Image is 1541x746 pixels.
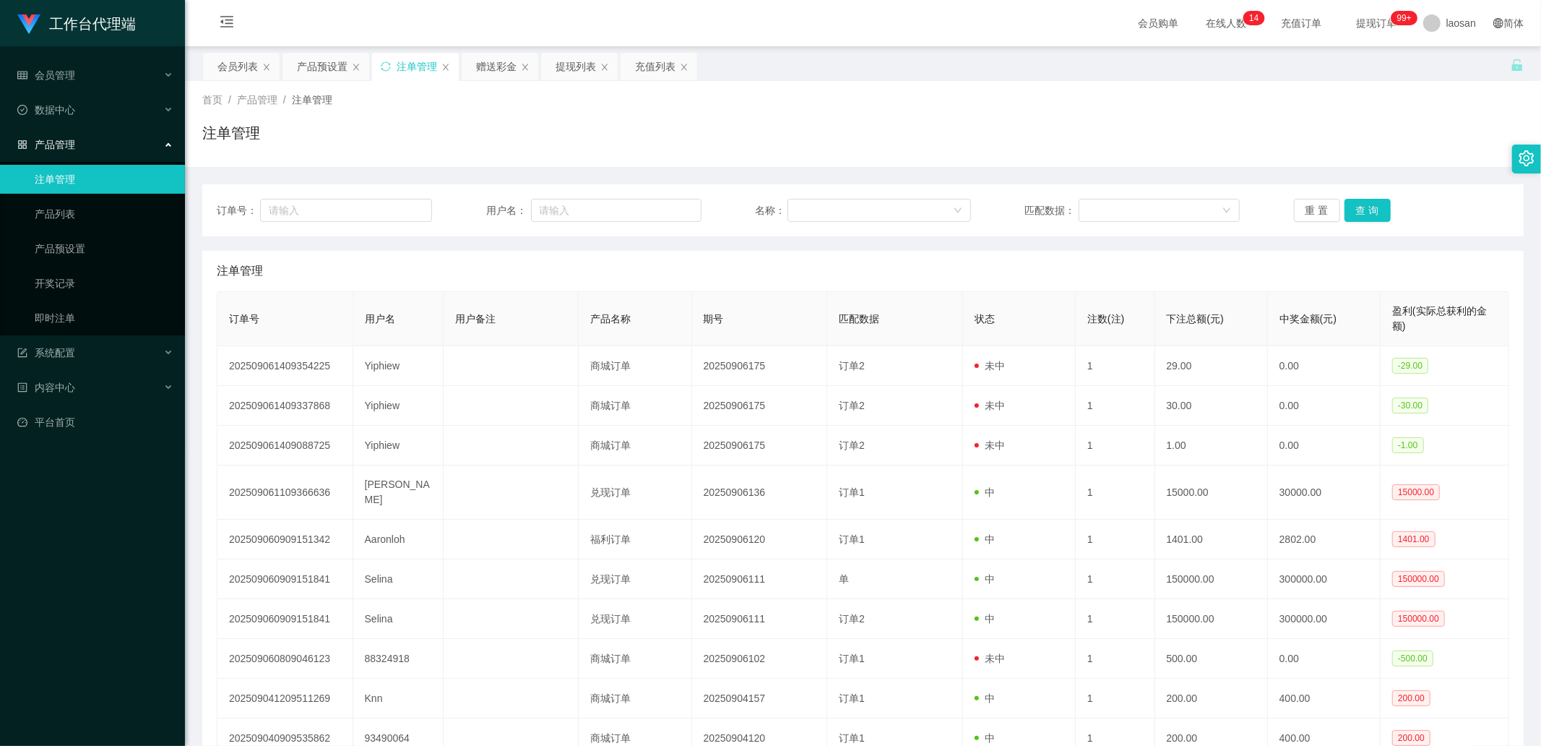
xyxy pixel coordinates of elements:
[1350,18,1404,28] span: 提现订单
[353,679,444,719] td: Knn
[1392,484,1440,500] span: 15000.00
[692,559,828,599] td: 20250906111
[531,199,702,222] input: 请输入
[353,346,444,386] td: Yiphiew
[35,269,173,298] a: 开奖记录
[1268,599,1381,639] td: 300000.00
[1392,305,1487,332] span: 盈利(实际总获利的金额)
[1274,18,1329,28] span: 充值订单
[1268,426,1381,466] td: 0.00
[1392,730,1430,746] span: 200.00
[17,347,75,359] span: 系统配置
[49,1,136,47] h1: 工作台代理端
[353,639,444,679] td: 88324918
[1167,313,1224,325] span: 下注总额(元)
[1076,466,1154,520] td: 1
[1493,18,1503,28] i: 图标: global
[35,200,173,228] a: 产品列表
[17,14,40,35] img: logo.9652507e.png
[217,639,353,679] td: 202509060809046123
[353,466,444,520] td: [PERSON_NAME]
[954,206,962,216] i: 图标: down
[975,573,995,585] span: 中
[217,346,353,386] td: 202509061409354225
[352,63,361,72] i: 图标: close
[839,693,865,704] span: 订单1
[202,1,251,47] i: 图标: menu-fold
[1392,690,1430,706] span: 200.00
[839,313,879,325] span: 匹配数据
[1155,599,1268,639] td: 150000.00
[1268,559,1381,599] td: 300000.00
[228,94,231,106] span: /
[704,313,724,325] span: 期号
[1268,520,1381,559] td: 2802.00
[839,613,865,625] span: 订单2
[202,94,223,106] span: 首页
[755,203,787,218] span: 名称：
[1155,466,1268,520] td: 15000.00
[579,386,691,426] td: 商城订单
[1268,466,1381,520] td: 30000.00
[1344,199,1391,222] button: 查 询
[1076,559,1154,599] td: 1
[1519,150,1534,166] i: 图标: setting
[297,53,348,80] div: 产品预设置
[1076,426,1154,466] td: 1
[975,360,1005,372] span: 未中
[579,639,691,679] td: 商城订单
[839,400,865,411] span: 订单2
[692,386,828,426] td: 20250906175
[17,140,27,150] i: 图标: appstore-o
[441,63,450,72] i: 图标: close
[486,203,531,218] span: 用户名：
[839,360,865,372] span: 订单2
[217,53,258,80] div: 会员列表
[1087,313,1124,325] span: 注数(注)
[975,613,995,625] span: 中
[17,105,27,115] i: 图标: check-circle-o
[35,304,173,333] a: 即时注单
[1155,639,1268,679] td: 500.00
[1222,206,1231,216] i: 图标: down
[1392,437,1423,453] span: -1.00
[283,94,286,106] span: /
[1268,679,1381,719] td: 400.00
[692,346,828,386] td: 20250906175
[353,599,444,639] td: Selina
[975,313,995,325] span: 状态
[692,679,828,719] td: 20250904157
[839,440,865,451] span: 订单2
[839,486,865,498] span: 订单1
[521,63,530,72] i: 图标: close
[839,653,865,664] span: 订单1
[556,53,596,80] div: 提现列表
[680,63,689,72] i: 图标: close
[1391,11,1417,25] sup: 1101
[217,520,353,559] td: 202509060909151342
[1279,313,1337,325] span: 中奖金额(元)
[692,426,828,466] td: 20250906175
[292,94,332,106] span: 注单管理
[217,426,353,466] td: 202509061409088725
[17,408,173,437] a: 图标: dashboard平台首页
[455,313,496,325] span: 用户备注
[17,104,75,116] span: 数据中心
[217,679,353,719] td: 202509041209511269
[17,382,75,393] span: 内容中心
[1155,346,1268,386] td: 29.00
[579,679,691,719] td: 商城订单
[237,94,277,106] span: 产品管理
[35,165,173,194] a: 注单管理
[1076,520,1154,559] td: 1
[579,346,691,386] td: 商城订单
[17,17,136,29] a: 工作台代理端
[1254,11,1259,25] p: 4
[975,533,995,545] span: 中
[579,466,691,520] td: 兑现订单
[1076,386,1154,426] td: 1
[579,599,691,639] td: 兑现订单
[975,440,1005,451] span: 未中
[17,348,27,358] i: 图标: form
[1155,559,1268,599] td: 150000.00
